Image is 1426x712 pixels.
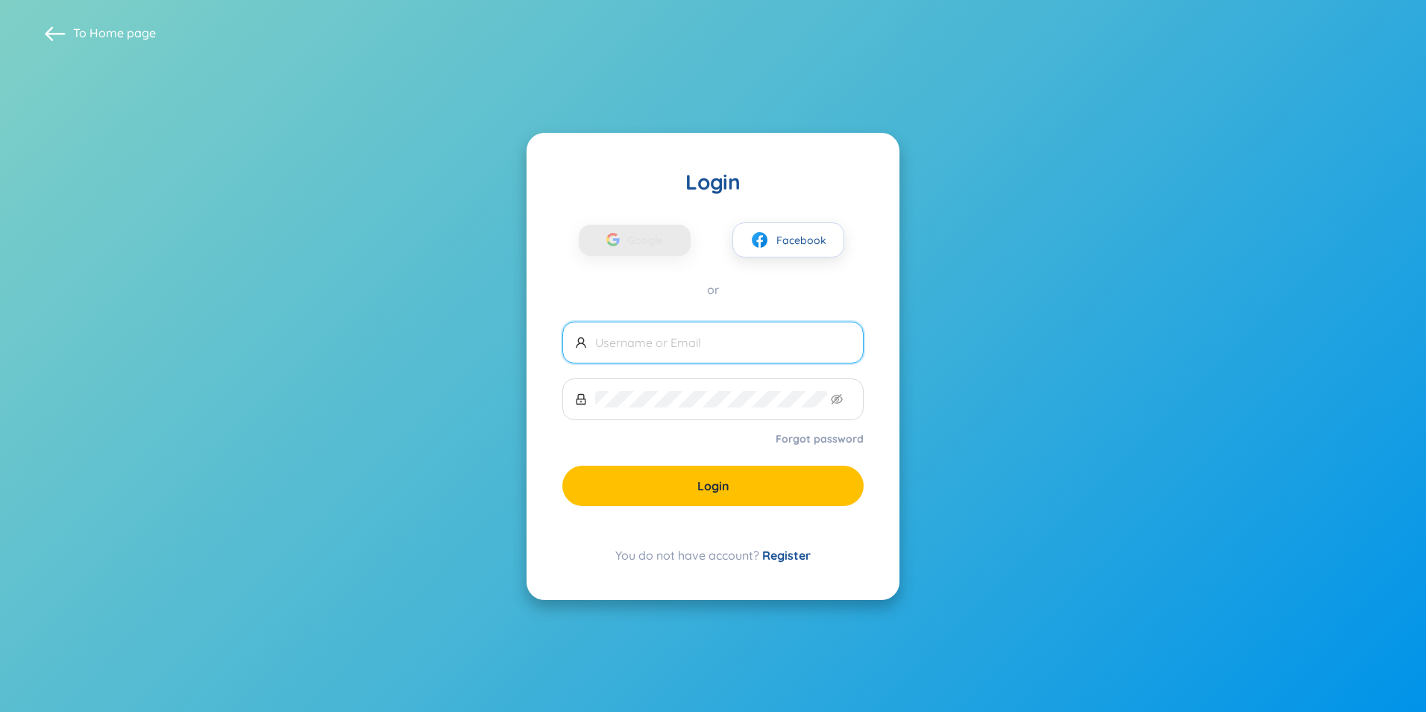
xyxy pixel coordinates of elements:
[762,548,811,563] a: Register
[89,25,156,40] a: Home page
[562,169,864,196] div: Login
[73,25,156,41] span: To
[575,337,587,349] span: user
[776,232,826,249] span: Facebook
[831,393,843,405] span: eye-invisible
[562,546,864,564] div: You do not have account?
[776,431,864,446] a: Forgot password
[732,222,844,257] button: facebookFacebook
[697,478,729,494] span: Login
[562,466,864,506] button: Login
[595,334,851,351] input: Username or Email
[750,231,769,249] img: facebook
[575,393,587,405] span: lock
[562,281,864,298] div: or
[627,225,670,256] span: Google
[579,225,691,256] button: Google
